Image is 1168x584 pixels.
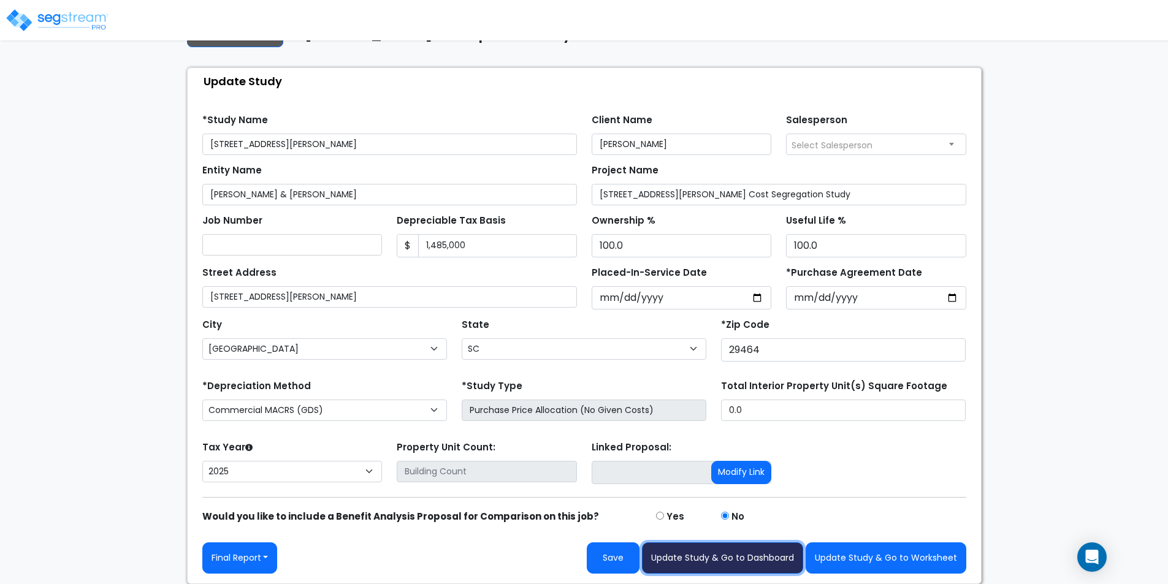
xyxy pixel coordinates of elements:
input: Client Name [592,134,772,155]
input: Entity Name [202,184,577,205]
span: Select Salesperson [792,139,872,151]
input: Depreciation [786,234,966,257]
input: Study Name [202,134,577,155]
label: Street Address [202,266,277,280]
label: *Study Type [462,379,522,393]
label: Property Unit Count: [397,441,495,455]
span: $ [397,234,419,257]
input: Zip Code [721,338,966,362]
div: Open Intercom Messenger [1077,542,1107,572]
label: Client Name [592,113,652,127]
input: 0.00 [418,234,577,257]
label: Tax Year [202,441,253,455]
img: logo_pro_r.png [5,8,109,32]
button: Update Study & Go to Dashboard [642,542,803,574]
label: *Depreciation Method [202,379,311,393]
button: Save [587,542,639,574]
label: State [462,318,489,332]
label: Entity Name [202,164,262,178]
div: Update Study [194,68,981,94]
input: Building Count [397,461,577,482]
strong: Would you like to include a Benefit Analysis Proposal for Comparison on this job? [202,510,599,523]
input: total square foot [721,400,966,421]
button: Modify Link [711,461,771,484]
label: *Purchase Agreement Date [786,266,922,280]
label: Useful Life % [786,214,846,228]
input: Project Name [592,184,966,205]
label: *Study Name [202,113,268,127]
label: Linked Proposal: [592,441,671,455]
label: *Zip Code [721,318,769,332]
label: Ownership % [592,214,655,228]
label: City [202,318,222,332]
label: Total Interior Property Unit(s) Square Footage [721,379,947,393]
input: Ownership [592,234,772,257]
label: Depreciable Tax Basis [397,214,506,228]
input: Street Address [202,286,577,308]
input: Purchase Date [786,286,966,309]
button: Update Study & Go to Worksheet [806,542,966,574]
label: Job Number [202,214,262,228]
label: Placed-In-Service Date [592,266,707,280]
label: Project Name [592,164,658,178]
button: Final Report [202,542,278,574]
label: No [731,510,744,524]
label: Yes [666,510,684,524]
label: Salesperson [786,113,847,127]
